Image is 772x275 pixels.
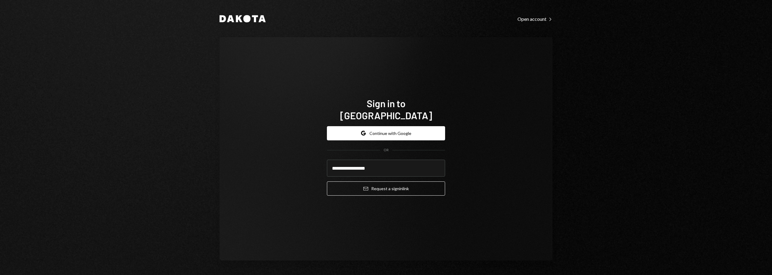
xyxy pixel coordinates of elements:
[327,181,445,196] button: Request a signinlink
[327,126,445,140] button: Continue with Google
[517,15,552,22] a: Open account
[517,16,552,22] div: Open account
[327,97,445,121] h1: Sign in to [GEOGRAPHIC_DATA]
[384,148,389,153] div: OR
